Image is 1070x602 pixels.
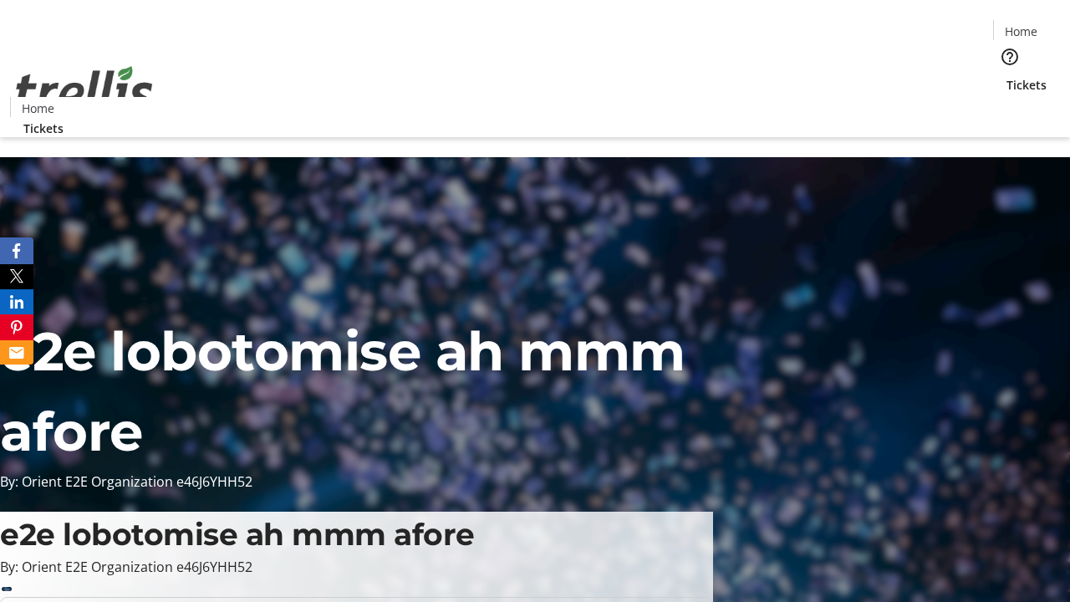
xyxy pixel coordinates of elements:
[993,76,1060,94] a: Tickets
[993,94,1027,127] button: Cart
[1005,23,1037,40] span: Home
[993,40,1027,74] button: Help
[22,99,54,117] span: Home
[994,23,1047,40] a: Home
[11,99,64,117] a: Home
[1006,76,1047,94] span: Tickets
[23,120,64,137] span: Tickets
[10,48,159,131] img: Orient E2E Organization e46J6YHH52's Logo
[10,120,77,137] a: Tickets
